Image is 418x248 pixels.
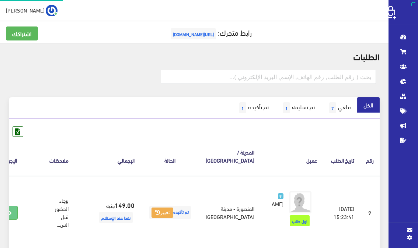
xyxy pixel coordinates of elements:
span: اول طلب [290,215,310,226]
a: تم تسليمه1 [275,97,321,118]
a: ... [PERSON_NAME] [6,4,58,16]
th: رقم [360,137,380,176]
a: ملغي7 [321,97,357,118]
a: رابط متجرك:[URL][DOMAIN_NAME] [169,25,252,39]
th: اﻹجمالي [74,137,140,176]
span: [PERSON_NAME] [6,6,45,15]
span: 1 [283,102,290,113]
h2: الطلبات [9,52,380,61]
span: تم تأكيده [149,206,191,219]
th: تاريخ الطلب [323,137,360,176]
button: تغيير [151,208,173,218]
th: المدينة / [GEOGRAPHIC_DATA] [200,137,260,176]
a: 9 [PERSON_NAME] [272,191,283,208]
span: 1 [239,102,246,113]
img: avatar.png [289,191,311,213]
a: الكل [357,97,380,113]
th: ملاحظات [43,137,74,176]
span: [URL][DOMAIN_NAME] [171,28,216,39]
a: تم تأكيده1 [231,97,275,118]
img: ... [46,5,58,17]
strong: 149.00 [115,200,135,210]
span: 9 [278,193,283,199]
a: اشتراكك [6,26,38,40]
input: بحث ( رقم الطلب, رقم الهاتف, الإسم, البريد اﻹلكتروني )... [161,70,376,84]
th: الحالة [140,137,200,176]
span: 7 [329,102,336,113]
span: نقدا عند الإستلام [99,212,133,223]
th: عميل [260,137,323,176]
